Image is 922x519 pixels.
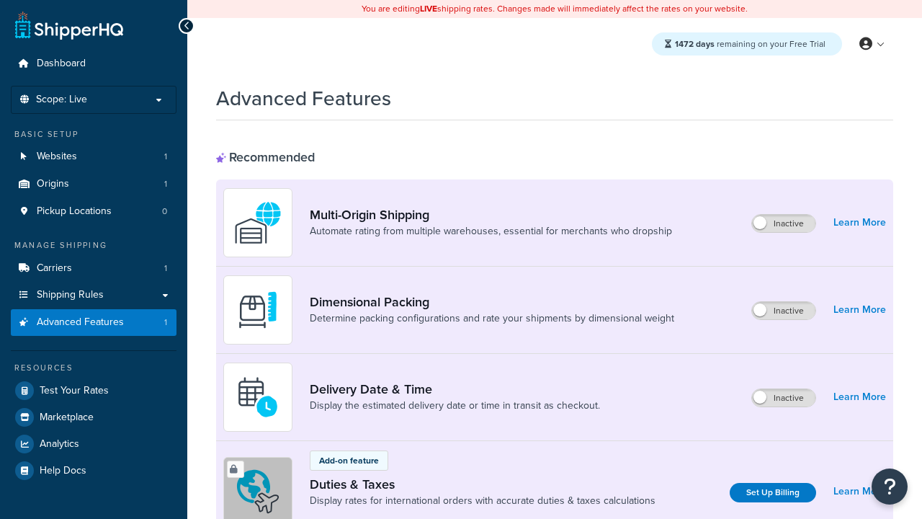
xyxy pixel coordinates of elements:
[11,171,176,198] li: Origins
[730,483,816,502] a: Set Up Billing
[11,143,176,170] li: Websites
[11,255,176,282] a: Carriers1
[11,171,176,198] a: Origins1
[833,213,886,233] a: Learn More
[310,311,674,326] a: Determine packing configurations and rate your shipments by dimensional weight
[36,94,87,106] span: Scope: Live
[675,37,825,50] span: remaining on your Free Trial
[310,399,600,413] a: Display the estimated delivery date or time in transit as checkout.
[37,58,86,70] span: Dashboard
[675,37,715,50] strong: 1472 days
[233,285,283,335] img: DTVBYsAAAAAASUVORK5CYII=
[752,302,815,319] label: Inactive
[11,198,176,225] a: Pickup Locations0
[233,198,283,248] img: WatD5o0RtDAAAAAElFTkSuQmCC
[310,381,600,397] a: Delivery Date & Time
[872,469,908,505] button: Open Resource Center
[11,431,176,457] a: Analytics
[37,151,77,163] span: Websites
[11,255,176,282] li: Carriers
[37,178,69,190] span: Origins
[40,438,79,451] span: Analytics
[11,404,176,430] a: Marketplace
[233,372,283,422] img: gfkeb5ejjkALwAAAABJRU5ErkJggg==
[310,476,655,492] a: Duties & Taxes
[11,198,176,225] li: Pickup Locations
[833,300,886,320] a: Learn More
[319,454,379,467] p: Add-on feature
[11,309,176,336] a: Advanced Features1
[11,362,176,374] div: Resources
[216,149,315,165] div: Recommended
[164,262,167,275] span: 1
[11,282,176,309] a: Shipping Rules
[11,143,176,170] a: Websites1
[11,239,176,252] div: Manage Shipping
[37,205,112,218] span: Pickup Locations
[40,465,86,477] span: Help Docs
[310,294,674,310] a: Dimensional Packing
[40,385,109,397] span: Test Your Rates
[162,205,167,218] span: 0
[164,316,167,329] span: 1
[37,262,72,275] span: Carriers
[833,482,886,502] a: Learn More
[752,215,815,232] label: Inactive
[752,389,815,407] label: Inactive
[11,128,176,141] div: Basic Setup
[310,494,655,508] a: Display rates for international orders with accurate duties & taxes calculations
[11,458,176,484] a: Help Docs
[11,309,176,336] li: Advanced Features
[11,378,176,404] a: Test Your Rates
[37,316,124,329] span: Advanced Features
[216,84,391,112] h1: Advanced Features
[164,178,167,190] span: 1
[310,207,672,223] a: Multi-Origin Shipping
[40,412,94,424] span: Marketplace
[164,151,167,163] span: 1
[11,50,176,77] a: Dashboard
[310,224,672,239] a: Automate rating from multiple warehouses, essential for merchants who dropship
[833,387,886,407] a: Learn More
[420,2,437,15] b: LIVE
[37,289,104,301] span: Shipping Rules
